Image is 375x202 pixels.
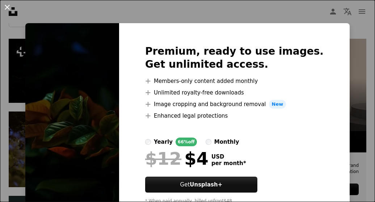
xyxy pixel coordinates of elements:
span: per month * [211,160,246,167]
h2: Premium, ready to use images. Get unlimited access. [145,45,324,71]
input: yearly66%off [145,139,151,145]
li: Image cropping and background removal [145,100,324,109]
span: $12 [145,149,181,168]
li: Unlimited royalty-free downloads [145,88,324,97]
li: Enhanced legal protections [145,111,324,120]
li: Members-only content added monthly [145,77,324,85]
div: $4 [145,149,208,168]
button: GetUnsplash+ [145,177,257,193]
strong: Unsplash+ [190,181,222,188]
div: yearly [154,138,173,146]
span: New [269,100,286,109]
input: monthly [206,139,211,145]
span: USD [211,153,246,160]
div: 66% off [176,138,197,146]
div: monthly [214,138,239,146]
